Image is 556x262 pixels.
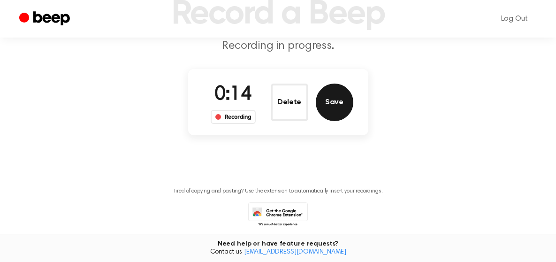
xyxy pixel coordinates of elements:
span: Contact us [6,248,550,257]
a: Beep [19,10,72,28]
button: Delete Audio Record [271,84,308,121]
p: Recording in progress. [98,39,458,54]
a: Log Out [492,8,537,30]
button: Save Audio Record [316,84,353,121]
div: Recording [211,110,256,124]
a: [EMAIL_ADDRESS][DOMAIN_NAME] [244,249,346,255]
p: Tired of copying and pasting? Use the extension to automatically insert your recordings. [174,188,383,195]
span: 0:14 [214,85,252,105]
